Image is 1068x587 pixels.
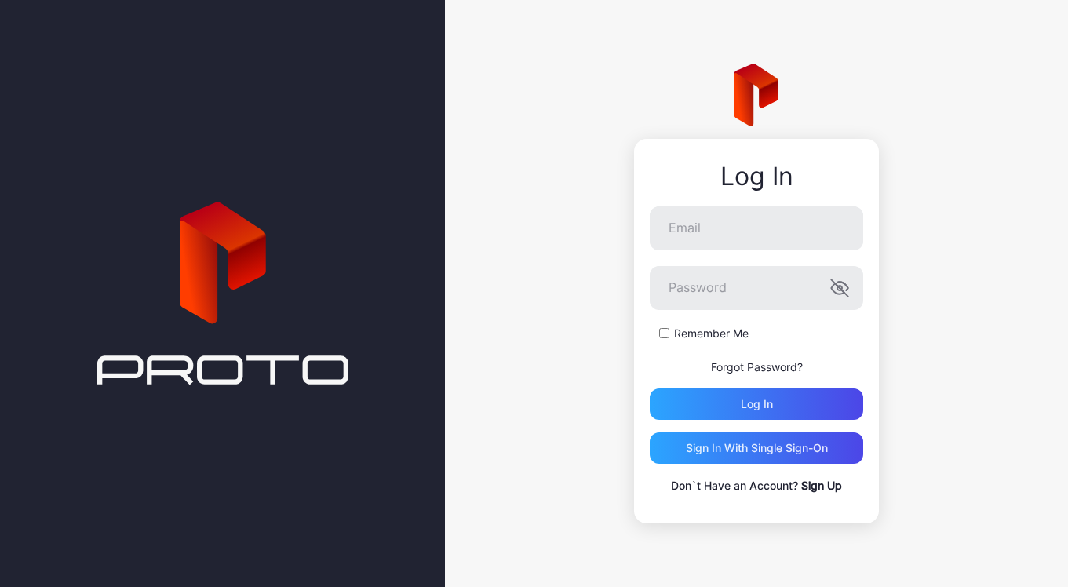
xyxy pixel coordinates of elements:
[650,162,863,191] div: Log In
[650,206,863,250] input: Email
[650,266,863,310] input: Password
[650,432,863,464] button: Sign in With Single Sign-On
[711,360,803,374] a: Forgot Password?
[650,388,863,420] button: Log in
[801,479,842,492] a: Sign Up
[741,398,773,410] div: Log in
[830,279,849,297] button: Password
[650,476,863,495] p: Don`t Have an Account?
[686,442,828,454] div: Sign in With Single Sign-On
[674,326,749,341] label: Remember Me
